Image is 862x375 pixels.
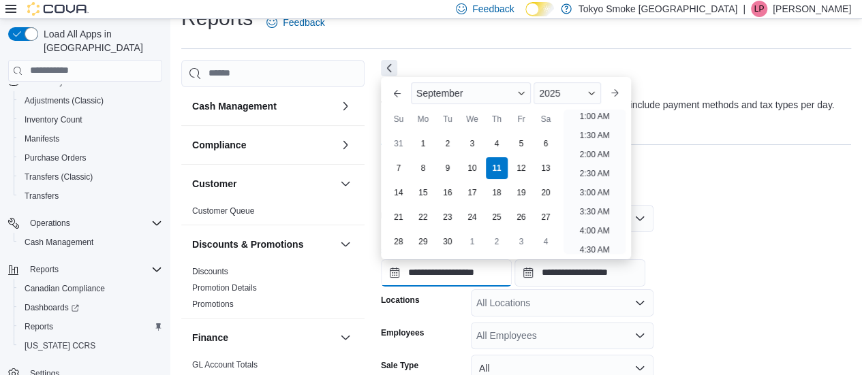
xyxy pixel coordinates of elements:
[381,360,418,371] label: Sale Type
[25,191,59,201] span: Transfers
[535,108,557,130] div: Sa
[19,234,99,250] a: Cash Management
[192,99,335,113] button: Cash Management
[192,206,254,216] span: Customer Queue
[337,137,354,153] button: Compliance
[486,231,508,252] div: day-2
[634,330,645,341] button: Open list of options
[461,157,483,179] div: day-10
[437,157,459,179] div: day-9
[564,110,626,254] ul: Time
[388,157,410,179] div: day-7
[510,206,532,228] div: day-26
[19,112,162,128] span: Inventory Count
[25,340,95,351] span: [US_STATE] CCRS
[412,108,434,130] div: Mo
[3,214,168,233] button: Operations
[19,150,162,166] span: Purchase Orders
[19,131,65,147] a: Manifests
[25,302,79,313] span: Dashboards
[192,299,234,310] span: Promotions
[472,2,514,16] span: Feedback
[14,91,168,110] button: Adjustments (Classic)
[14,129,168,148] button: Manifests
[388,231,410,252] div: day-28
[25,261,64,278] button: Reports
[381,327,424,338] label: Employees
[510,108,532,130] div: Fr
[574,223,615,239] li: 4:00 AM
[192,206,254,216] a: Customer Queue
[754,1,765,17] span: LP
[25,114,82,125] span: Inventory Count
[388,206,410,228] div: day-21
[388,182,410,203] div: day-14
[388,133,410,154] div: day-31
[14,317,168,336] button: Reports
[192,99,277,113] h3: Cash Management
[535,157,557,179] div: day-13
[574,146,615,163] li: 2:00 AM
[486,133,508,154] div: day-4
[412,182,434,203] div: day-15
[437,231,459,252] div: day-30
[14,167,168,186] button: Transfers (Classic)
[19,131,162,147] span: Manifests
[192,331,228,344] h3: Finance
[412,133,434,154] div: day-1
[181,263,365,318] div: Discounts & Promotions
[19,150,92,166] a: Purchase Orders
[25,321,53,332] span: Reports
[19,338,101,354] a: [US_STATE] CCRS
[19,319,162,335] span: Reports
[461,108,483,130] div: We
[412,231,434,252] div: day-29
[535,133,557,154] div: day-6
[19,188,162,204] span: Transfers
[14,279,168,298] button: Canadian Compliance
[19,169,98,185] a: Transfers (Classic)
[535,231,557,252] div: day-4
[574,165,615,182] li: 2:30 AM
[535,182,557,203] div: day-20
[283,16,324,29] span: Feedback
[579,1,738,17] p: Tokyo Smoke [GEOGRAPHIC_DATA]
[574,108,615,125] li: 1:00 AM
[25,95,104,106] span: Adjustments (Classic)
[751,1,767,17] div: Luke Persaud
[486,206,508,228] div: day-25
[27,2,89,16] img: Cova
[25,283,105,294] span: Canadian Compliance
[574,127,615,144] li: 1:30 AM
[604,82,626,104] button: Next month
[181,203,365,225] div: Customer
[416,88,463,99] span: September
[525,2,554,16] input: Dark Mode
[192,266,228,277] span: Discounts
[25,237,93,248] span: Cash Management
[30,264,59,275] span: Reports
[461,206,483,228] div: day-24
[514,259,645,287] input: Press the down key to open a popover containing a calendar.
[3,260,168,279] button: Reports
[25,152,87,163] span: Purchase Orders
[437,182,459,203] div: day-16
[773,1,851,17] p: [PERSON_NAME]
[386,82,408,104] button: Previous Month
[743,1,745,17] p: |
[486,157,508,179] div: day-11
[192,238,303,251] h3: Discounts & Promotions
[19,188,64,204] a: Transfers
[412,157,434,179] div: day-8
[381,60,397,76] button: Next
[261,9,330,36] a: Feedback
[510,157,532,179] div: day-12
[19,319,59,335] a: Reports
[437,133,459,154] div: day-2
[510,182,532,203] div: day-19
[25,261,162,278] span: Reports
[25,133,59,144] span: Manifests
[381,295,420,306] label: Locations
[19,299,84,316] a: Dashboards
[192,331,335,344] button: Finance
